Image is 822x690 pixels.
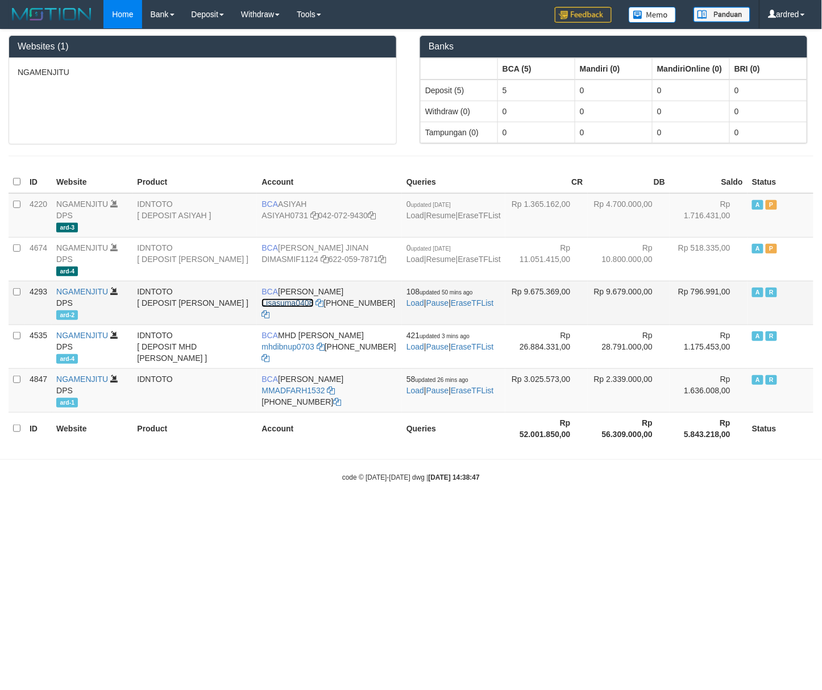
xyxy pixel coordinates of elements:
[25,193,52,238] td: 4220
[426,342,449,351] a: Pause
[261,211,308,220] a: ASIYAH0731
[752,244,763,253] span: Active
[52,171,132,193] th: Website
[25,171,52,193] th: ID
[406,375,468,384] span: 58
[458,211,501,220] a: EraseTFList
[730,101,807,122] td: 0
[588,193,670,238] td: Rp 4.700.000,00
[670,193,748,238] td: Rp 1.716.431,00
[56,310,78,320] span: ard-2
[421,80,498,101] td: Deposit (5)
[670,171,748,193] th: Saldo
[588,237,670,281] td: Rp 10.800.000,00
[670,237,748,281] td: Rp 518.335,00
[25,368,52,412] td: 4847
[18,66,388,78] p: NGAMENJITU
[588,325,670,368] td: Rp 28.791.000,00
[426,255,456,264] a: Resume
[257,193,402,238] td: ASIYAH 042-072-9430
[752,200,763,210] span: Active
[505,193,588,238] td: Rp 1.365.162,00
[132,281,257,325] td: IDNTOTO [ DEPOSIT [PERSON_NAME] ]
[261,243,278,252] span: BCA
[257,281,402,325] td: [PERSON_NAME] [PHONE_NUMBER]
[368,211,376,220] a: Copy 0420729430 to clipboard
[52,325,132,368] td: DPS
[429,473,480,481] strong: [DATE] 14:38:47
[25,237,52,281] td: 4674
[498,101,575,122] td: 0
[653,80,730,101] td: 0
[670,368,748,412] td: Rp 1.636.008,00
[766,200,777,210] span: Paused
[748,412,813,444] th: Status
[670,412,748,444] th: Rp 5.843.218,00
[588,281,670,325] td: Rp 9.679.000,00
[426,211,456,220] a: Resume
[730,122,807,143] td: 0
[56,243,108,252] a: NGAMENJITU
[18,41,388,52] h3: Websites (1)
[752,288,763,297] span: Active
[406,243,501,264] span: | |
[588,171,670,193] th: DB
[766,288,777,297] span: Running
[342,473,480,481] small: code © [DATE]-[DATE] dwg |
[505,412,588,444] th: Rp 52.001.850,00
[406,331,470,340] span: 421
[458,255,501,264] a: EraseTFList
[257,237,402,281] td: [PERSON_NAME] JINAN 622-059-7871
[257,368,402,412] td: [PERSON_NAME] [PHONE_NUMBER]
[261,255,318,264] a: DIMASMIF1124
[261,331,278,340] span: BCA
[378,255,386,264] a: Copy 6220597871 to clipboard
[402,412,505,444] th: Queries
[421,122,498,143] td: Tampungan (0)
[406,255,424,264] a: Load
[694,7,750,22] img: panduan.png
[575,122,653,143] td: 0
[406,243,451,252] span: 0
[406,298,424,307] a: Load
[310,211,318,220] a: Copy ASIYAH0731 to clipboard
[132,193,257,238] td: IDNTOTO [ DEPOSIT ASIYAH ]
[261,199,278,209] span: BCA
[629,7,676,23] img: Button%20Memo.svg
[56,354,78,364] span: ard-4
[505,281,588,325] td: Rp 9.675.369,00
[52,368,132,412] td: DPS
[56,267,78,276] span: ard-4
[420,289,472,296] span: updated 50 mins ago
[261,298,313,307] a: Lisasuma0408
[588,412,670,444] th: Rp 56.309.000,00
[257,325,402,368] td: MHD [PERSON_NAME] [PHONE_NUMBER]
[25,412,52,444] th: ID
[52,193,132,238] td: DPS
[411,246,451,252] span: updated [DATE]
[317,342,325,351] a: Copy mhdibnup0703 to clipboard
[25,281,52,325] td: 4293
[132,368,257,412] td: IDNTOTO
[56,398,78,408] span: ard-1
[261,310,269,319] a: Copy 6127014479 to clipboard
[498,80,575,101] td: 5
[257,171,402,193] th: Account
[406,211,424,220] a: Load
[505,368,588,412] td: Rp 3.025.573,00
[411,202,451,208] span: updated [DATE]
[766,375,777,385] span: Running
[505,325,588,368] td: Rp 26.884.331,00
[421,58,498,80] th: Group: activate to sort column ascending
[406,199,501,220] span: | |
[315,298,323,307] a: Copy Lisasuma0408 to clipboard
[451,298,493,307] a: EraseTFList
[575,58,653,80] th: Group: activate to sort column ascending
[670,281,748,325] td: Rp 796.991,00
[653,101,730,122] td: 0
[406,287,473,296] span: 108
[670,325,748,368] td: Rp 1.175.453,00
[498,58,575,80] th: Group: activate to sort column ascending
[406,375,494,395] span: | |
[505,171,588,193] th: CR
